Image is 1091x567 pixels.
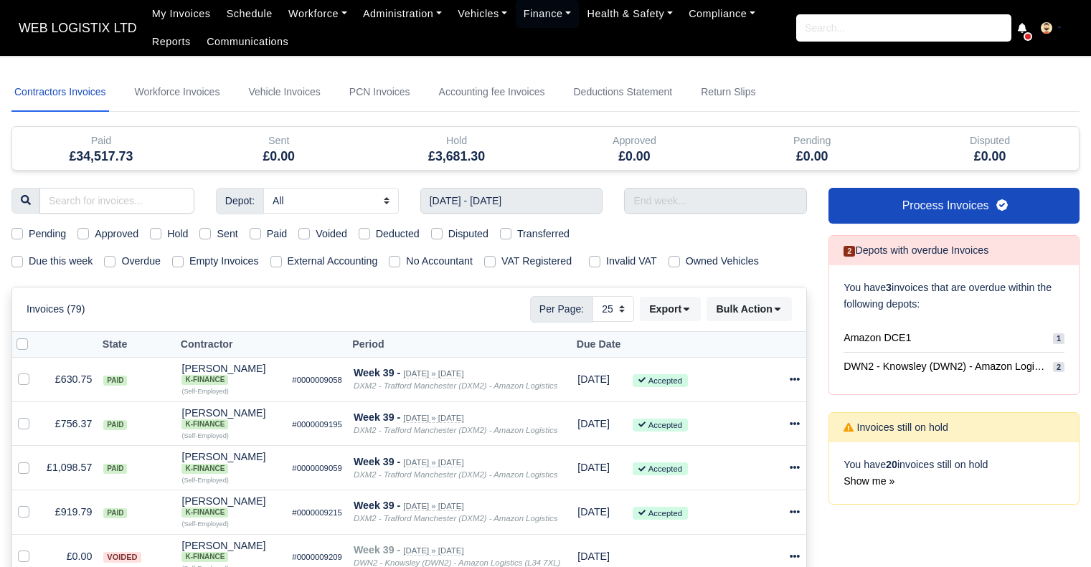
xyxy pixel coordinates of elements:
[41,358,98,402] td: £630.75
[686,253,759,270] label: Owned Vehicles
[796,14,1011,42] input: Search...
[403,502,463,511] small: [DATE] » [DATE]
[354,558,560,567] i: DWN2 - Knowsley (DWN2) - Amazon Logistics (L34 7XL)
[95,226,138,242] label: Approved
[886,282,892,293] strong: 3
[41,490,98,535] td: £919.79
[570,73,675,112] a: Deductions Statement
[348,331,572,358] th: Period
[530,296,593,322] span: Per Page:
[217,226,237,242] label: Sent
[245,73,323,112] a: Vehicle Invoices
[624,188,807,214] input: End week...
[292,464,342,472] small: #0000009059
[406,253,473,270] label: No Accountant
[368,127,546,170] div: Hold
[707,297,792,321] button: Bulk Action
[292,420,342,429] small: #0000009195
[844,353,1064,381] a: DWN2 - Knowsley (DWN2) - Amazon Logistics (L34 7XL) 2
[181,363,280,385] div: [PERSON_NAME]
[844,421,948,434] h6: Invoices still on hold
[181,540,280,562] div: [PERSON_NAME] K-Finance
[577,506,610,518] span: 8 hours from now
[103,376,127,386] span: paid
[181,363,280,385] div: [PERSON_NAME] K-Finance
[103,508,127,518] span: paid
[379,149,535,164] h5: £3,681.30
[912,149,1068,164] h5: £0.00
[844,475,894,487] a: Show me »
[501,253,572,270] label: VAT Registered
[828,188,1080,224] a: Process Invoices
[829,442,1079,504] div: You have invoices still on hold
[12,127,190,170] div: Paid
[181,540,280,562] div: [PERSON_NAME]
[11,14,144,42] a: WEB LOGISTIX LTD
[199,28,297,56] a: Communications
[181,419,228,429] span: K-Finance
[292,376,342,384] small: #0000009058
[201,133,357,149] div: Sent
[23,133,179,149] div: Paid
[844,358,1047,375] span: DWN2 - Knowsley (DWN2) - Amazon Logistics (L34 7XL)
[403,546,463,556] small: [DATE] » [DATE]
[41,446,98,490] td: £1,098.57
[181,432,228,439] small: (Self-Employed)
[23,149,179,164] h5: £34,517.73
[723,127,901,170] div: Pending
[181,496,280,518] div: [PERSON_NAME] K-Finance
[103,420,127,430] span: paid
[633,507,688,520] small: Accepted
[132,73,223,112] a: Workforce Invoices
[181,452,280,473] div: [PERSON_NAME] K-Finance
[189,253,259,270] label: Empty Invoices
[912,133,1068,149] div: Disputed
[181,477,228,484] small: (Self-Employed)
[292,508,342,517] small: #0000009215
[29,226,66,242] label: Pending
[181,375,228,385] span: K-Finance
[346,73,413,112] a: PCN Invoices
[167,226,188,242] label: Hold
[420,188,603,214] input: Start week...
[556,133,712,149] div: Approved
[29,253,93,270] label: Due this week
[545,127,723,170] div: Approved
[577,418,610,429] span: 8 hours from now
[354,367,400,378] strong: Week 39 -
[181,552,228,562] span: K-Finance
[734,133,890,149] div: Pending
[39,188,194,214] input: Search for invoices...
[354,411,400,423] strong: Week 39 -
[103,464,127,474] span: paid
[577,551,610,562] span: 8 hours from now
[1019,498,1091,567] iframe: Chat Widget
[181,496,280,518] div: [PERSON_NAME]
[176,331,286,358] th: Contractor
[448,226,488,242] label: Disputed
[376,226,420,242] label: Deducted
[379,133,535,149] div: Hold
[216,188,264,214] span: Depot:
[734,149,890,164] h5: £0.00
[181,408,280,429] div: [PERSON_NAME]
[633,462,688,475] small: Accepted
[354,381,557,390] i: DXM2 - Trafford Manchester (DXM2) - Amazon Logistics
[181,508,228,518] span: K-Finance
[403,414,463,423] small: [DATE] » [DATE]
[181,388,228,395] small: (Self-Employed)
[354,456,400,467] strong: Week 39 -
[577,373,610,385] span: 8 hours from now
[1053,333,1064,344] span: 1
[633,419,688,432] small: Accepted
[436,73,548,112] a: Accounting fee Invoices
[403,458,463,467] small: [DATE] » [DATE]
[201,149,357,164] h5: £0.00
[11,73,109,112] a: Contractors Invoices
[1053,362,1064,373] span: 2
[354,470,557,479] i: DXM2 - Trafford Manchester (DXM2) - Amazon Logistics
[517,226,570,242] label: Transferred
